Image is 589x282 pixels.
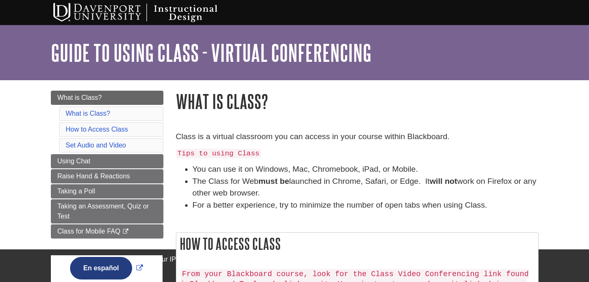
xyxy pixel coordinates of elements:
h2: How to Access Class [176,233,538,255]
li: The Class for Web launched in Chrome, Safari, or Edge. It work on Firefox or any other web browser. [193,175,539,200]
a: Raise Hand & Reactions [51,169,163,183]
span: Using Chat [58,158,90,165]
p: Class is a virtual classroom you can access in your course within Blackboard. [176,131,539,143]
h1: What is Class? [176,91,539,112]
button: En español [70,257,132,279]
span: Taking a Poll [58,188,95,195]
li: You can use it on Windows, Mac, Chromebook, iPad, or Mobile. [193,163,539,175]
span: Taking an Assessment, Quiz or Test [58,203,149,220]
span: What is Class? [58,94,102,101]
a: Taking an Assessment, Quiz or Test [51,199,163,224]
a: Link opens in new window [68,264,145,272]
span: Class for Mobile FAQ [58,228,120,235]
a: What is Class? [66,110,110,117]
strong: will not [430,177,457,185]
code: Tips to using Class [176,149,261,158]
li: For a better experience, try to minimize the number of open tabs when using Class. [193,199,539,211]
span: Raise Hand & Reactions [58,173,130,180]
a: Using Chat [51,154,163,168]
a: Set Audio and Video [66,142,126,149]
a: Class for Mobile FAQ [51,224,163,239]
a: How to Access Class [66,126,128,133]
a: What is Class? [51,91,163,105]
a: Taking a Poll [51,184,163,198]
img: Davenport University Instructional Design [47,2,247,23]
strong: must be [258,177,289,185]
a: Guide to Using Class - Virtual Conferencing [51,40,371,66]
i: This link opens in a new window [122,229,129,234]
